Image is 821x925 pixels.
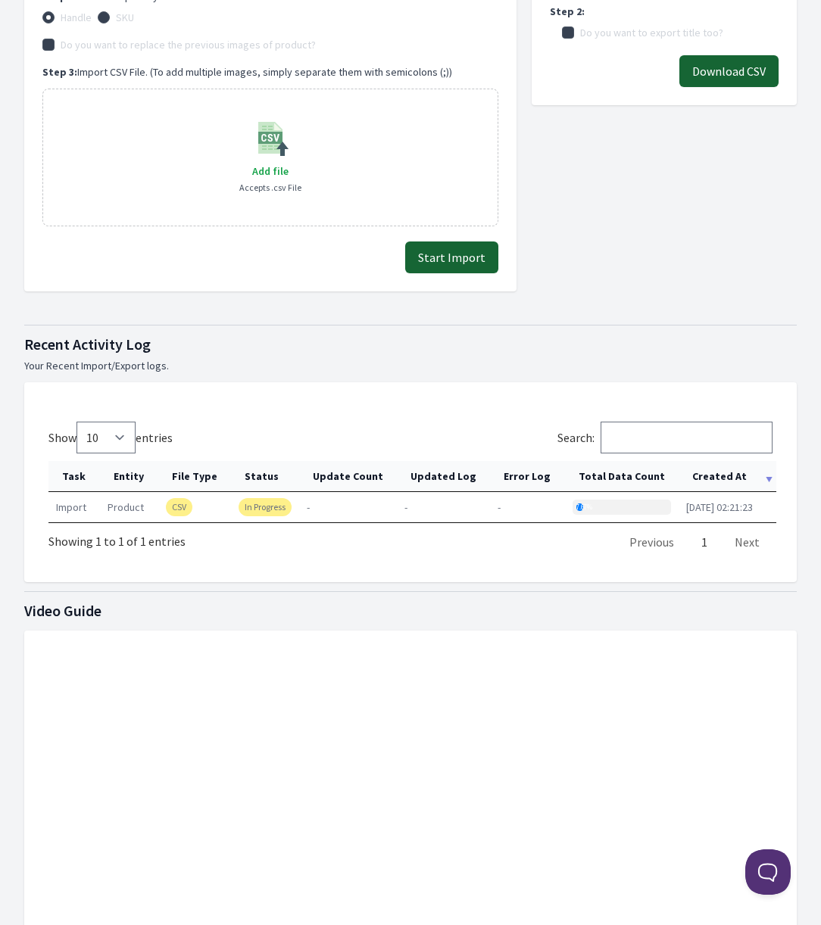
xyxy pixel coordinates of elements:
a: 1 [701,534,707,550]
iframe: Toggle Customer Support [745,849,791,895]
th: Error Log [490,461,565,492]
p: Accepts .csv File [239,180,301,195]
th: Task [48,461,100,492]
label: Do you want to export title too? [580,25,723,40]
td: [DATE] 02:21:23 [679,492,776,522]
span: - [498,500,501,514]
h1: Video Guide [24,600,797,621]
span: Add file [252,164,289,178]
p: Import CSV File. (To add multiple images, simply separate them with semicolons (;)) [42,64,498,79]
th: Status [231,461,299,492]
div: 7.67% [576,503,583,511]
a: Previous [629,534,674,550]
span: CSV [166,498,192,516]
label: Show entries [48,430,173,445]
p: Your Recent Import/Export logs. [24,358,797,373]
th: Total Data Count [565,461,679,492]
th: Updated Log [397,461,490,492]
label: Search: [557,430,773,445]
th: Created At: activate to sort column ascending [679,461,776,492]
label: SKU [116,10,134,25]
a: Next [735,534,760,550]
h1: Recent Activity Log [24,334,797,355]
b: Step 2: [550,5,585,18]
span: In Progress [239,498,292,516]
th: Update Count [299,461,397,492]
label: Handle [61,10,92,25]
button: Download CSV [679,55,779,87]
b: Step 3: [42,65,77,79]
th: Entity [100,461,158,492]
td: import [48,492,100,522]
input: Search: [601,422,773,453]
div: Showing 1 to 1 of 1 entries [48,523,186,550]
button: Start Import [405,241,498,273]
label: Do you want to replace the previous images of product? [61,37,316,52]
select: Showentries [76,422,136,453]
span: - [404,500,407,514]
th: File Type [158,461,232,492]
td: - [299,492,397,522]
td: product [100,492,158,522]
